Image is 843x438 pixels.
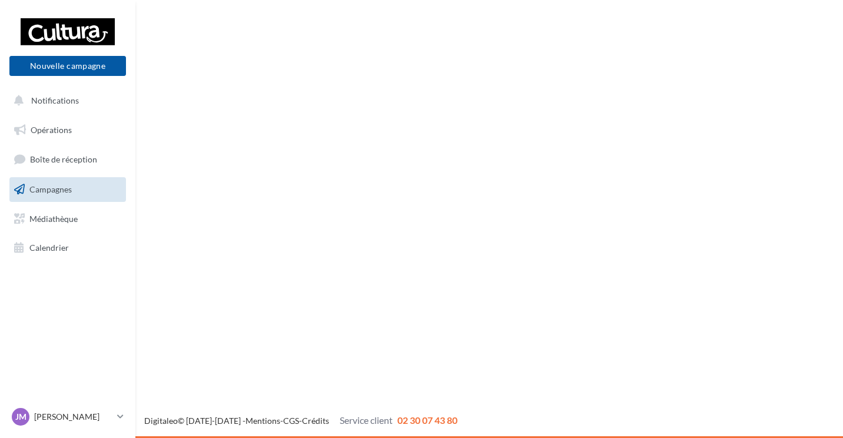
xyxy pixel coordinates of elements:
a: Calendrier [7,235,128,260]
span: Calendrier [29,243,69,253]
a: Mentions [245,416,280,426]
span: © [DATE]-[DATE] - - - [144,416,457,426]
span: 02 30 07 43 80 [397,414,457,426]
span: Opérations [31,125,72,135]
button: Notifications [7,88,124,113]
span: JM [15,411,26,423]
span: Médiathèque [29,213,78,223]
span: Campagnes [29,184,72,194]
button: Nouvelle campagne [9,56,126,76]
a: CGS [283,416,299,426]
a: Campagnes [7,177,128,202]
a: Médiathèque [7,207,128,231]
a: Opérations [7,118,128,142]
p: [PERSON_NAME] [34,411,112,423]
a: Crédits [302,416,329,426]
a: Boîte de réception [7,147,128,172]
span: Notifications [31,95,79,105]
a: Digitaleo [144,416,178,426]
span: Boîte de réception [30,154,97,164]
span: Service client [340,414,393,426]
a: JM [PERSON_NAME] [9,406,126,428]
